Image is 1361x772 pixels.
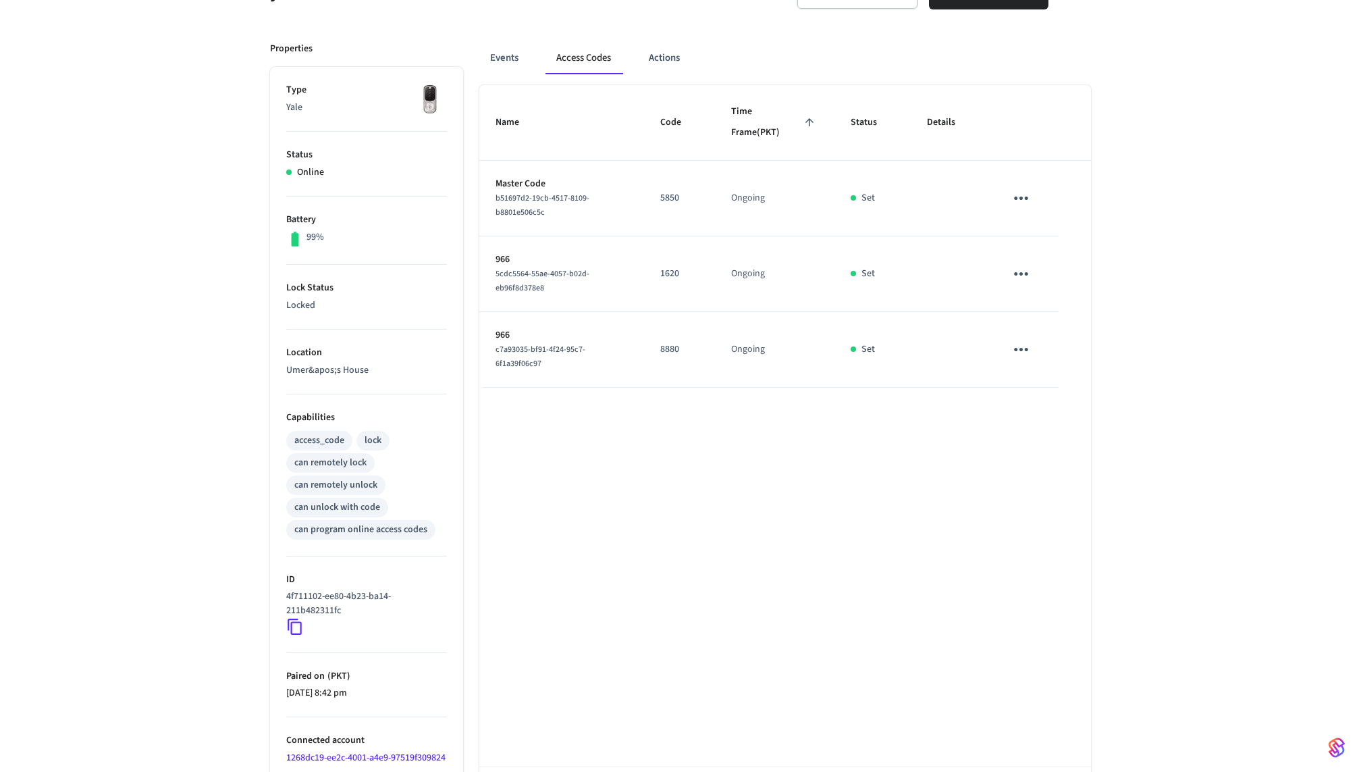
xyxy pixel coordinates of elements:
[286,751,446,765] a: 1268dc19-ee2c-4001-a4e9-97519f309824
[660,267,699,281] p: 1620
[1329,737,1345,758] img: SeamLogoGradient.69752ec5.svg
[286,346,447,360] p: Location
[286,363,447,378] p: Umer&apos;s House
[286,734,447,748] p: Connected account
[325,669,350,683] span: ( PKT )
[297,165,324,180] p: Online
[638,42,691,74] button: Actions
[365,434,381,448] div: lock
[927,112,973,133] span: Details
[286,590,442,618] p: 4f711102-ee80-4b23-ba14-211b482311fc
[286,411,447,425] p: Capabilities
[270,42,313,56] p: Properties
[496,192,589,218] span: b51697d2-19cb-4517-8109-b8801e506c5c
[496,177,628,191] p: Master Code
[479,85,1091,388] table: sticky table
[479,42,1091,74] div: ant example
[545,42,622,74] button: Access Codes
[861,191,875,205] p: Set
[496,344,585,369] span: c7a93035-bf91-4f24-95c7-6f1a39f06c97
[496,268,589,294] span: 5cdc5564-55ae-4057-b02d-eb96f8d378e8
[496,112,537,133] span: Name
[286,573,447,587] p: ID
[660,112,699,133] span: Code
[660,342,699,357] p: 8880
[294,434,344,448] div: access_code
[286,213,447,227] p: Battery
[715,161,834,236] td: Ongoing
[294,478,377,492] div: can remotely unlock
[861,342,875,357] p: Set
[715,236,834,312] td: Ongoing
[660,191,699,205] p: 5850
[286,686,447,700] p: [DATE] 8:42 pm
[294,456,367,470] div: can remotely lock
[286,148,447,162] p: Status
[286,299,447,313] p: Locked
[286,83,447,97] p: Type
[286,669,447,684] p: Paired on
[496,253,628,267] p: 966
[731,101,818,144] span: Time Frame(PKT)
[294,500,380,515] div: can unlock with code
[294,523,427,537] div: can program online access codes
[851,112,895,133] span: Status
[861,267,875,281] p: Set
[306,230,324,245] p: 99%
[413,83,447,117] img: Yale Assure Touchscreen Wifi Smart Lock, Satin Nickel, Front
[286,101,447,115] p: Yale
[715,312,834,388] td: Ongoing
[496,328,628,342] p: 966
[479,42,529,74] button: Events
[286,281,447,295] p: Lock Status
